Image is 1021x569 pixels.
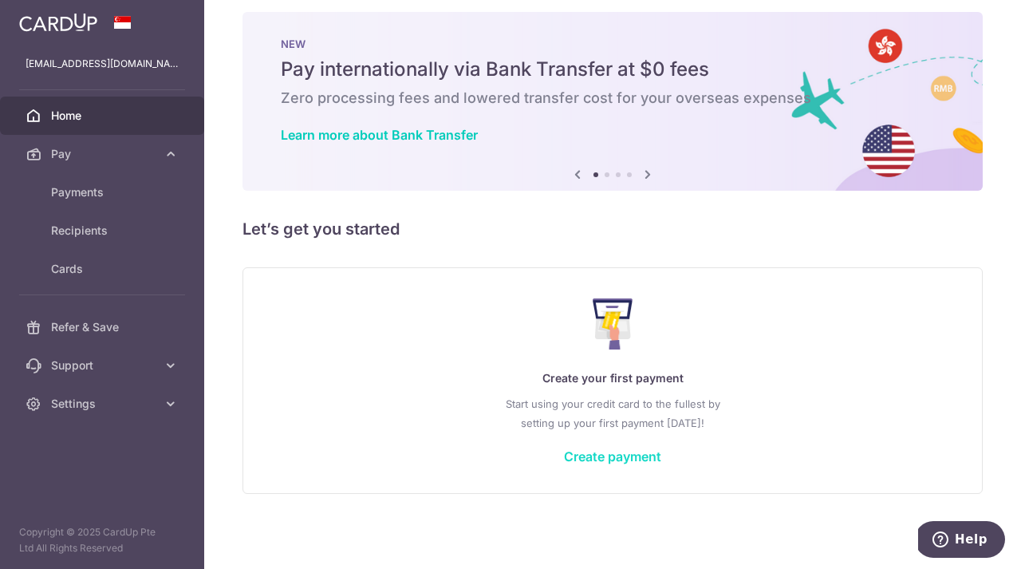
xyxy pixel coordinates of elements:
[51,184,156,200] span: Payments
[918,521,1005,561] iframe: Opens a widget where you can find more information
[51,319,156,335] span: Refer & Save
[51,108,156,124] span: Home
[593,298,633,350] img: Make Payment
[26,56,179,72] p: [EMAIL_ADDRESS][DOMAIN_NAME]
[275,369,950,388] p: Create your first payment
[51,396,156,412] span: Settings
[51,358,156,373] span: Support
[19,13,97,32] img: CardUp
[281,57,944,82] h5: Pay internationally via Bank Transfer at $0 fees
[51,261,156,277] span: Cards
[275,394,950,433] p: Start using your credit card to the fullest by setting up your first payment [DATE]!
[51,146,156,162] span: Pay
[281,89,944,108] h6: Zero processing fees and lowered transfer cost for your overseas expenses
[564,448,661,464] a: Create payment
[51,223,156,239] span: Recipients
[281,38,944,50] p: NEW
[281,127,478,143] a: Learn more about Bank Transfer
[242,216,983,242] h5: Let’s get you started
[242,12,983,191] img: Bank transfer banner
